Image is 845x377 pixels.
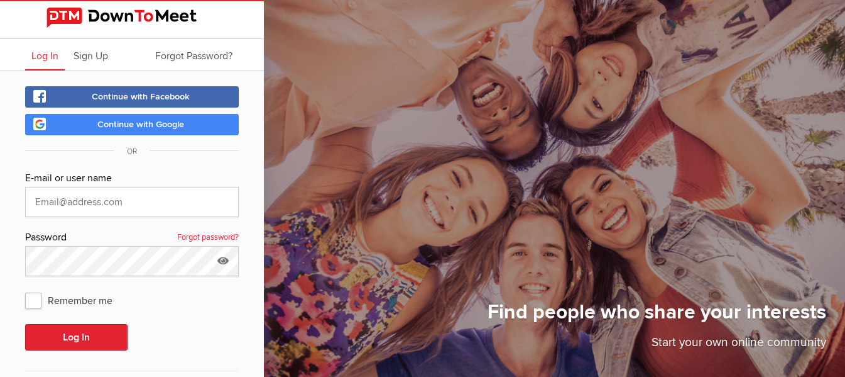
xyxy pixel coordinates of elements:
h1: Find people who share your interests [488,300,826,334]
span: Sign Up [74,50,108,62]
div: Password [25,230,239,246]
input: Email@address.com [25,187,239,217]
div: E-mail or user name [25,171,239,187]
p: Start your own online community [488,334,826,358]
span: Log In [31,50,58,62]
span: OR [114,147,150,156]
a: Sign Up [67,39,114,70]
span: Remember me [25,289,125,312]
span: Continue with Google [97,119,184,130]
img: DownToMeet [46,8,217,28]
a: Continue with Google [25,114,239,135]
span: Continue with Facebook [92,91,190,102]
button: Log In [25,324,128,351]
a: Forgot Password? [149,39,239,70]
span: Forgot Password? [155,50,232,62]
a: Log In [25,39,65,70]
a: Continue with Facebook [25,86,239,108]
a: Forgot password? [177,230,239,246]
